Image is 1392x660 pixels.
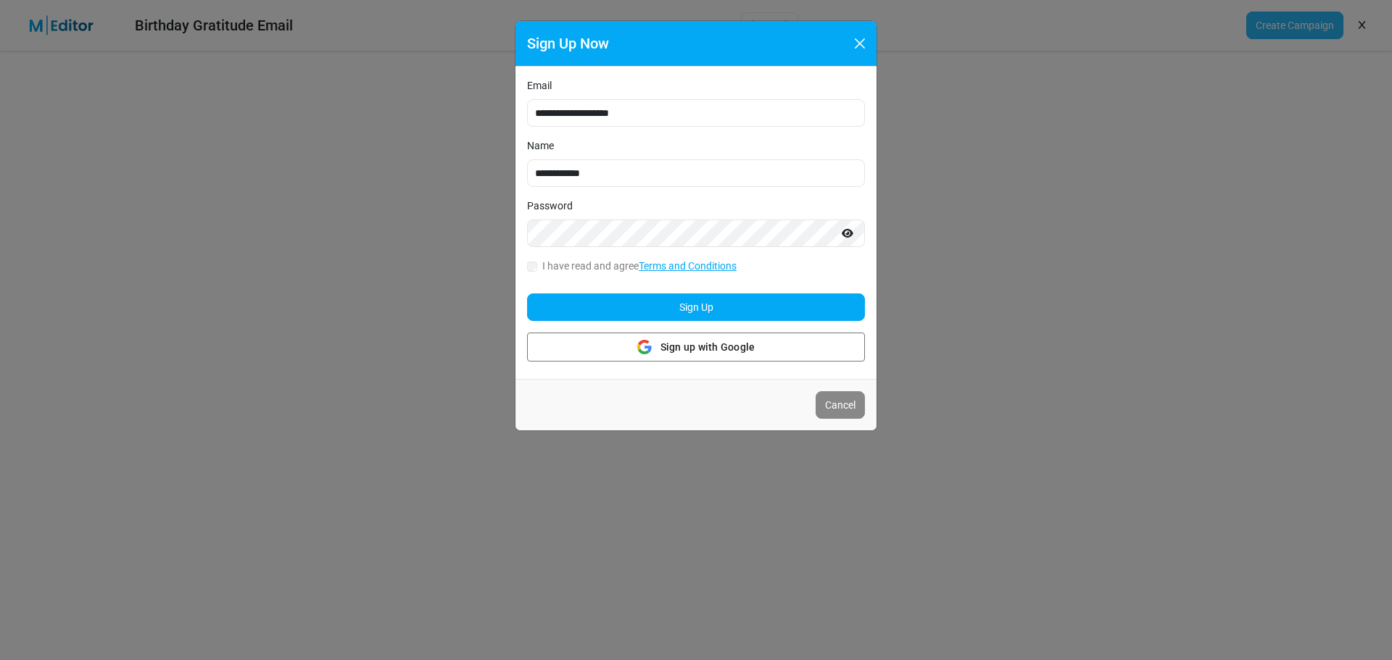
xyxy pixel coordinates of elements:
label: I have read and agree [542,259,737,274]
label: Password [527,199,573,214]
a: Terms and Conditions [639,260,737,272]
i: Show password [842,228,853,238]
button: Sign up with Google [527,333,865,362]
button: Close [849,33,871,54]
button: Sign Up [527,293,865,321]
button: Cancel [816,391,865,419]
label: Email [527,78,552,93]
span: Sign up with Google [660,340,755,355]
h5: Sign Up Now [527,33,609,54]
label: Name [527,138,554,154]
